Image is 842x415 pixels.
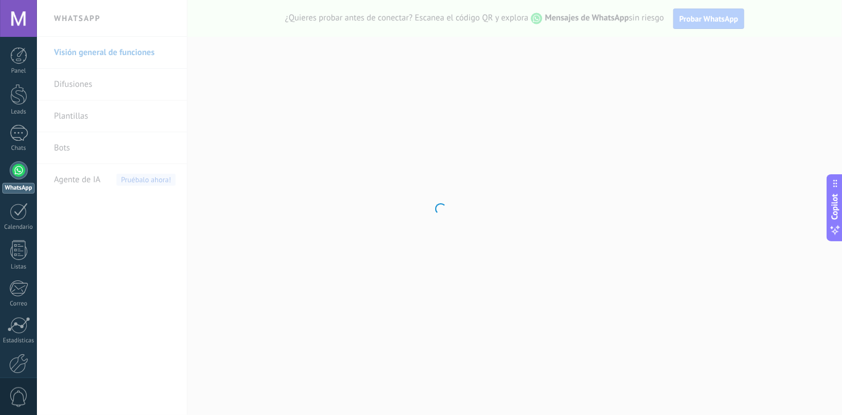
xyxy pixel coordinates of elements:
[2,377,35,384] div: Ajustes
[2,300,35,308] div: Correo
[2,263,35,271] div: Listas
[2,145,35,152] div: Chats
[2,108,35,116] div: Leads
[2,224,35,231] div: Calendario
[2,183,35,194] div: WhatsApp
[830,194,841,220] span: Copilot
[2,68,35,75] div: Panel
[2,337,35,345] div: Estadísticas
